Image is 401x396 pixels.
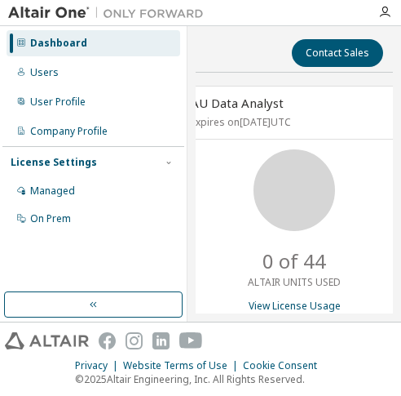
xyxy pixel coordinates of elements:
img: Altair One [8,5,212,21]
p: 0 of 44 [262,247,326,275]
div: Privacy [75,359,123,372]
p: Expires on [DATE] UTC [191,115,394,129]
div: Dashboard [30,37,87,50]
img: youtube.svg [179,332,203,349]
div: Website Terms of Use [123,359,243,372]
div: Managed [30,185,75,198]
img: instagram.svg [126,332,143,349]
div: Company Profile [30,125,108,138]
img: facebook.svg [99,332,116,349]
img: linkedin.svg [152,332,170,349]
button: Contact Sales [292,39,383,67]
a: View License Usage [249,299,341,313]
div: Users [30,66,59,79]
p: © 2025 Altair Engineering, Inc. All Rights Reserved. [75,372,327,386]
img: altair_logo.svg [5,332,89,349]
div: On Prem [30,212,71,225]
p: ALTAIR UNITS USED [248,275,341,289]
div: User Profile [30,96,86,109]
div: Cookie Consent [243,359,327,372]
span: AU Data Analyst [191,95,284,111]
div: License Settings [11,156,97,169]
